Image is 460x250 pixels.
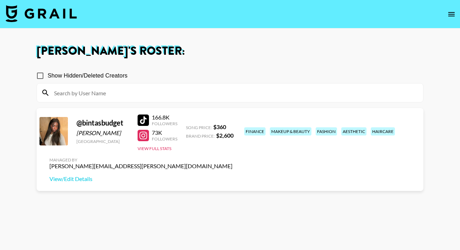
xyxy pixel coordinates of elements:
[213,123,226,130] strong: $ 360
[444,7,459,21] button: open drawer
[49,175,232,182] a: View/Edit Details
[138,146,171,151] button: View Full Stats
[341,127,367,135] div: aesthetic
[76,139,129,144] div: [GEOGRAPHIC_DATA]
[49,157,232,163] div: Managed By
[76,118,129,127] div: @ bintasbudget
[6,5,77,22] img: Grail Talent
[270,127,311,135] div: makeup & beauty
[244,127,266,135] div: finance
[49,163,232,170] div: [PERSON_NAME][EMAIL_ADDRESS][PERSON_NAME][DOMAIN_NAME]
[152,121,177,126] div: Followers
[186,133,215,139] span: Brand Price:
[76,129,129,137] div: [PERSON_NAME]
[48,71,128,80] span: Show Hidden/Deleted Creators
[316,127,337,135] div: fashion
[37,46,423,57] h1: [PERSON_NAME] 's Roster:
[371,127,395,135] div: haircare
[50,87,419,99] input: Search by User Name
[152,136,177,142] div: Followers
[152,114,177,121] div: 166.8K
[152,129,177,136] div: 73K
[216,132,234,139] strong: $ 2,600
[186,125,212,130] span: Song Price:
